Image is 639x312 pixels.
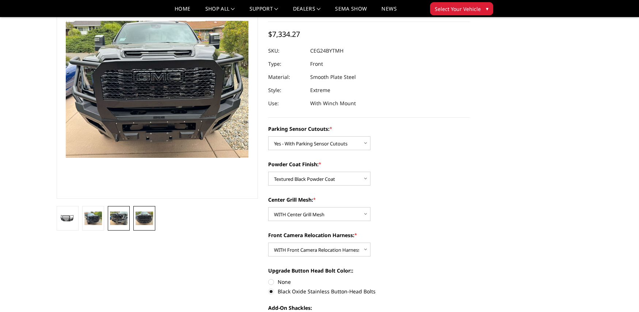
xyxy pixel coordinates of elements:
span: ▾ [486,5,488,12]
a: SEMA Show [335,6,367,17]
img: 2024-2025 GMC 2500-3500 - A2 Series - Extreme Front Bumper (winch mount) [84,212,102,225]
label: Front Camera Relocation Harness: [268,231,470,239]
dt: SKU: [268,44,305,57]
dd: Smooth Plate Steel [310,71,356,84]
button: Select Your Vehicle [430,2,493,15]
label: Black Oxide Stainless Button-Head Bolts [268,288,470,295]
iframe: Chat Widget [602,277,639,312]
a: Support [250,6,278,17]
dt: Type: [268,57,305,71]
span: Select Your Vehicle [435,5,481,13]
span: $7,334.27 [268,29,300,39]
a: Write a Review [268,11,300,18]
label: Powder Coat Finish: [268,160,470,168]
label: Add-On Shackles: [268,304,470,312]
label: Upgrade Button Head Bolt Color:: [268,267,470,274]
a: News [381,6,396,17]
label: None [268,278,470,286]
dd: Extreme [310,84,330,97]
dd: Front [310,57,323,71]
a: shop all [205,6,235,17]
dd: CEG24BYTMH [310,44,343,57]
img: 2024-2025 GMC 2500-3500 - A2 Series - Extreme Front Bumper (winch mount) [136,212,153,225]
label: Center Grill Mesh: [268,196,470,203]
dt: Material: [268,71,305,84]
a: Home [175,6,190,17]
dt: Style: [268,84,305,97]
dt: Use: [268,97,305,110]
img: 2024-2025 GMC 2500-3500 - A2 Series - Extreme Front Bumper (winch mount) [59,214,76,223]
a: Dealers [293,6,321,17]
label: Parking Sensor Cutouts: [268,125,470,133]
dd: With Winch Mount [310,97,356,110]
img: 2024-2025 GMC 2500-3500 - A2 Series - Extreme Front Bumper (winch mount) [110,212,128,225]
